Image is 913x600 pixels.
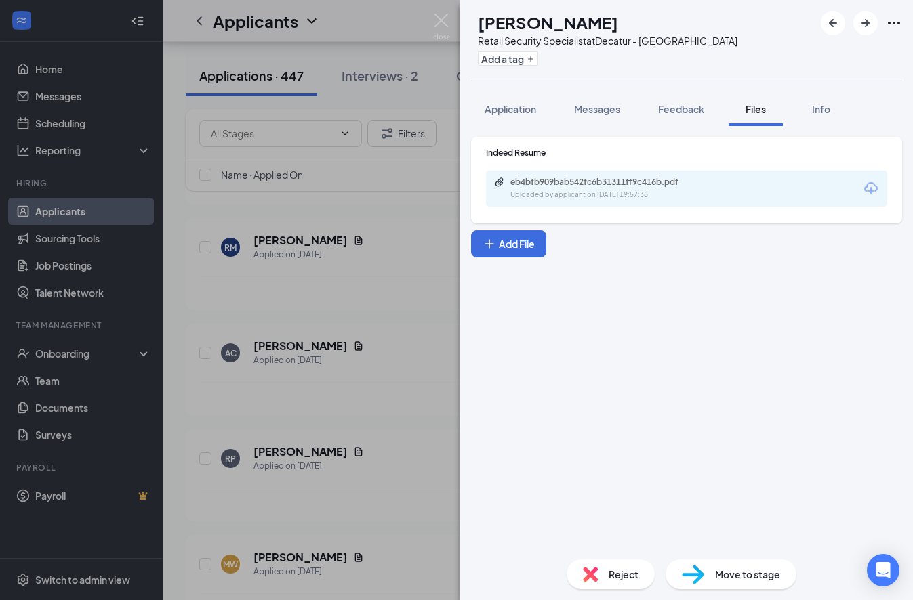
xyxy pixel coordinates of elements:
div: Indeed Resume [486,147,887,158]
div: eb4bfb909bab542fc6b31311ff9c416b.pdf [510,177,700,188]
button: ArrowRight [853,11,878,35]
svg: Download [863,180,879,196]
button: ArrowLeftNew [821,11,845,35]
svg: Plus [483,237,496,251]
span: Messages [574,103,620,115]
div: Uploaded by applicant on [DATE] 19:57:38 [510,190,714,200]
button: PlusAdd a tag [478,51,538,66]
h1: [PERSON_NAME] [478,11,618,34]
div: Open Intercom Messenger [867,554,899,586]
svg: ArrowRight [857,15,874,31]
span: Reject [609,567,638,582]
span: Info [812,103,830,115]
span: Move to stage [715,567,780,582]
svg: Plus [527,55,535,63]
div: Retail Security Specialist at Decatur - [GEOGRAPHIC_DATA] [478,34,737,47]
svg: Paperclip [494,177,505,188]
span: Files [746,103,766,115]
a: Paperclipeb4bfb909bab542fc6b31311ff9c416b.pdfUploaded by applicant on [DATE] 19:57:38 [494,177,714,200]
svg: ArrowLeftNew [825,15,841,31]
svg: Ellipses [886,15,902,31]
span: Feedback [658,103,704,115]
span: Application [485,103,536,115]
button: Add FilePlus [471,230,546,257]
